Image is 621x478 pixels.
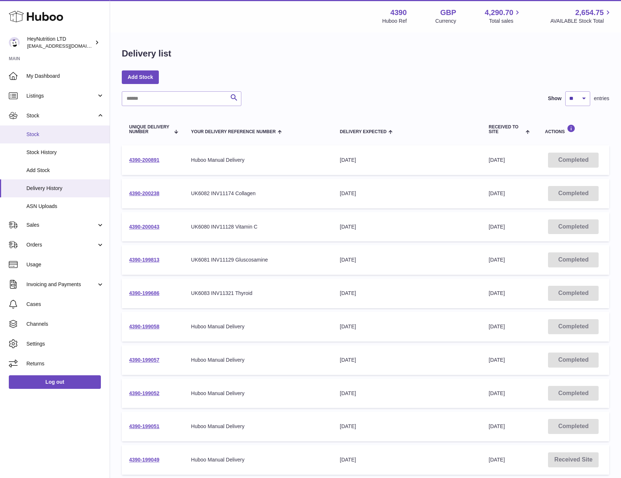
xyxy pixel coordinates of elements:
[340,456,474,463] div: [DATE]
[129,390,160,396] a: 4390-199052
[129,324,160,329] a: 4390-199058
[191,256,325,263] div: UK6081 INV11129 Gluscosamine
[489,224,505,230] span: [DATE]
[129,125,170,134] span: Unique Delivery Number
[382,18,407,25] div: Huboo Ref
[191,323,325,330] div: Huboo Manual Delivery
[122,48,171,59] h1: Delivery list
[27,36,93,50] div: HeyNutrition LTD
[545,124,602,134] div: Actions
[191,157,325,164] div: Huboo Manual Delivery
[26,360,104,367] span: Returns
[129,190,160,196] a: 4390-200238
[489,457,505,463] span: [DATE]
[489,423,505,429] span: [DATE]
[340,157,474,164] div: [DATE]
[26,149,104,156] span: Stock History
[440,8,456,18] strong: GBP
[26,167,104,174] span: Add Stock
[340,323,474,330] div: [DATE]
[489,18,522,25] span: Total sales
[191,129,276,134] span: Your Delivery Reference Number
[435,18,456,25] div: Currency
[489,324,505,329] span: [DATE]
[191,190,325,197] div: UK6082 INV11174 Collagen
[26,185,104,192] span: Delivery History
[26,222,96,229] span: Sales
[26,112,96,119] span: Stock
[191,357,325,364] div: Huboo Manual Delivery
[129,357,160,363] a: 4390-199057
[550,18,612,25] span: AVAILABLE Stock Total
[9,375,101,388] a: Log out
[129,290,160,296] a: 4390-199686
[340,256,474,263] div: [DATE]
[27,43,108,49] span: [EMAIL_ADDRESS][DOMAIN_NAME]
[129,257,160,263] a: 4390-199813
[594,95,609,102] span: entries
[340,190,474,197] div: [DATE]
[9,37,20,48] img: info@heynutrition.com
[485,8,522,25] a: 4,290.70 Total sales
[191,456,325,463] div: Huboo Manual Delivery
[26,321,104,328] span: Channels
[122,70,159,84] a: Add Stock
[129,224,160,230] a: 4390-200043
[340,357,474,364] div: [DATE]
[340,390,474,397] div: [DATE]
[26,92,96,99] span: Listings
[191,290,325,297] div: UK6083 INV11321 Thyroid
[26,261,104,268] span: Usage
[191,223,325,230] div: UK6080 INV11128 Vitamin C
[390,8,407,18] strong: 4390
[489,290,505,296] span: [DATE]
[26,301,104,308] span: Cases
[489,390,505,396] span: [DATE]
[26,73,104,80] span: My Dashboard
[191,423,325,430] div: Huboo Manual Delivery
[489,157,505,163] span: [DATE]
[340,129,387,134] span: Delivery Expected
[575,8,604,18] span: 2,654.75
[489,357,505,363] span: [DATE]
[340,223,474,230] div: [DATE]
[26,281,96,288] span: Invoicing and Payments
[129,157,160,163] a: 4390-200891
[26,241,96,248] span: Orders
[550,8,612,25] a: 2,654.75 AVAILABLE Stock Total
[340,290,474,297] div: [DATE]
[191,390,325,397] div: Huboo Manual Delivery
[26,203,104,210] span: ASN Uploads
[26,131,104,138] span: Stock
[489,125,524,134] span: Received to Site
[548,95,562,102] label: Show
[489,190,505,196] span: [DATE]
[489,257,505,263] span: [DATE]
[485,8,514,18] span: 4,290.70
[26,340,104,347] span: Settings
[129,457,160,463] a: 4390-199049
[129,423,160,429] a: 4390-199051
[340,423,474,430] div: [DATE]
